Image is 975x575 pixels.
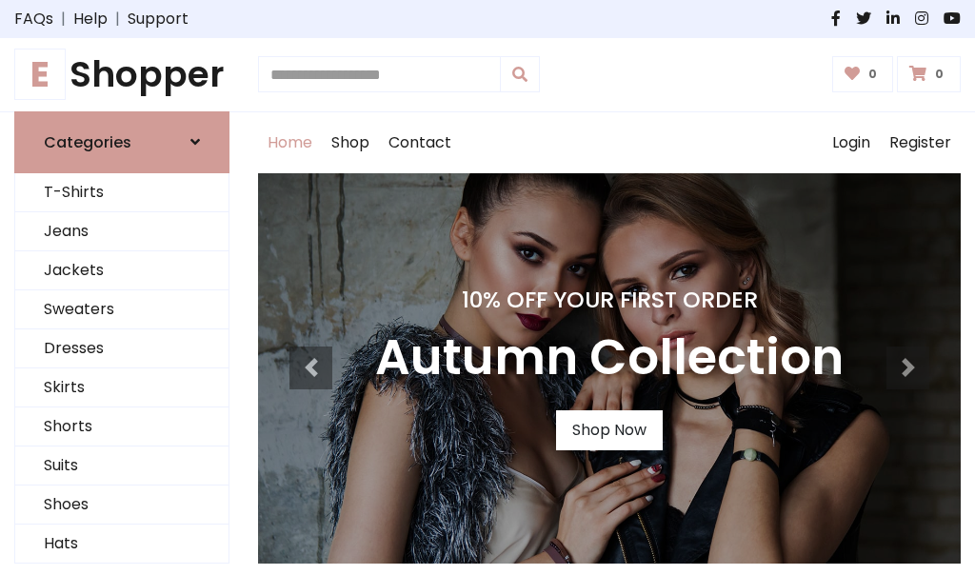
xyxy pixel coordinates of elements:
[73,8,108,30] a: Help
[15,525,229,564] a: Hats
[15,486,229,525] a: Shoes
[258,112,322,173] a: Home
[14,8,53,30] a: FAQs
[379,112,461,173] a: Contact
[15,446,229,486] a: Suits
[864,66,882,83] span: 0
[930,66,948,83] span: 0
[897,56,961,92] a: 0
[108,8,128,30] span: |
[880,112,961,173] a: Register
[44,133,131,151] h6: Categories
[128,8,189,30] a: Support
[15,173,229,212] a: T-Shirts
[14,53,229,96] a: EShopper
[556,410,663,450] a: Shop Now
[14,49,66,100] span: E
[53,8,73,30] span: |
[823,112,880,173] a: Login
[15,368,229,407] a: Skirts
[322,112,379,173] a: Shop
[15,251,229,290] a: Jackets
[15,212,229,251] a: Jeans
[375,287,844,313] h4: 10% Off Your First Order
[832,56,894,92] a: 0
[375,328,844,387] h3: Autumn Collection
[14,111,229,173] a: Categories
[15,407,229,446] a: Shorts
[15,290,229,329] a: Sweaters
[15,329,229,368] a: Dresses
[14,53,229,96] h1: Shopper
